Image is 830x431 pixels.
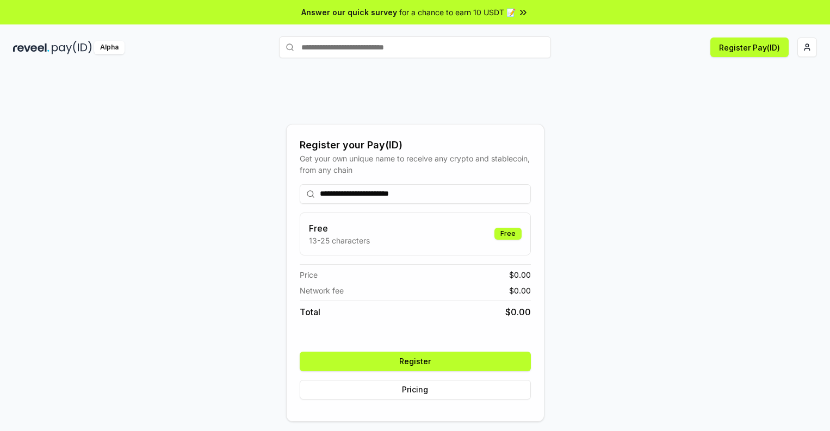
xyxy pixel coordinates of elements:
[300,352,531,371] button: Register
[300,380,531,399] button: Pricing
[300,153,531,176] div: Get your own unique name to receive any crypto and stablecoin, from any chain
[710,38,789,57] button: Register Pay(ID)
[509,285,531,296] span: $ 0.00
[300,285,344,296] span: Network fee
[300,269,318,280] span: Price
[509,269,531,280] span: $ 0.00
[309,235,370,246] p: 13-25 characters
[52,41,92,54] img: pay_id
[300,138,531,153] div: Register your Pay(ID)
[300,305,320,318] span: Total
[399,7,516,18] span: for a chance to earn 10 USDT 📝
[494,228,522,240] div: Free
[505,305,531,318] span: $ 0.00
[301,7,397,18] span: Answer our quick survey
[13,41,49,54] img: reveel_dark
[309,222,370,235] h3: Free
[94,41,125,54] div: Alpha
